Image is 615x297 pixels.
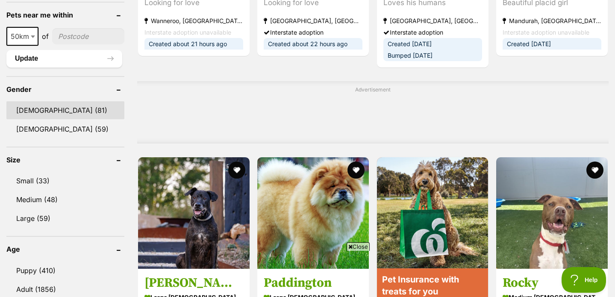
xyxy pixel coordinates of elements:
button: Update [6,50,122,67]
div: Advertisement [137,81,609,144]
a: [DEMOGRAPHIC_DATA] (81) [6,101,124,119]
button: favourite [586,162,603,179]
h3: Rocky [503,275,601,291]
button: favourite [347,162,365,179]
span: 50km [7,30,38,42]
a: Puppy (410) [6,262,124,279]
a: Large (59) [6,209,124,227]
input: postcode [52,28,124,44]
img: Rocky - American Staffordshire Terrier Dog [496,157,608,269]
strong: [GEOGRAPHIC_DATA], [GEOGRAPHIC_DATA] [264,15,362,26]
img: Chuck - 10 Year Old Bullmastiff - Bullmastiff Dog [138,157,250,269]
header: Age [6,245,124,253]
div: Created [DATE] [383,38,482,50]
span: 50km [6,27,38,46]
a: Medium (48) [6,191,124,209]
strong: Mandurah, [GEOGRAPHIC_DATA] [503,15,601,26]
header: Pets near me within [6,11,124,19]
strong: [GEOGRAPHIC_DATA], [GEOGRAPHIC_DATA] [383,15,482,26]
div: Interstate adoption [383,26,482,38]
div: Created about 21 hours ago [144,38,243,50]
div: Bumped [DATE] [383,50,482,61]
iframe: Help Scout Beacon - Open [562,267,606,293]
div: Created about 22 hours ago [264,38,362,50]
iframe: Advertisement [152,254,463,293]
img: Paddington - Chow Chow Dog [257,157,369,269]
a: Small (33) [6,172,124,190]
h3: [PERSON_NAME] - [DEMOGRAPHIC_DATA] Bullmastiff [144,275,243,291]
span: Interstate adoption unavailable [144,29,231,36]
span: Interstate adoption unavailable [503,29,589,36]
header: Size [6,156,124,164]
header: Gender [6,85,124,93]
strong: Wanneroo, [GEOGRAPHIC_DATA] [144,15,243,26]
span: of [42,31,49,41]
div: Interstate adoption [264,26,362,38]
a: [DEMOGRAPHIC_DATA] (59) [6,120,124,138]
button: favourite [228,162,245,179]
span: Close [347,242,370,251]
div: Created [DATE] [503,38,601,50]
